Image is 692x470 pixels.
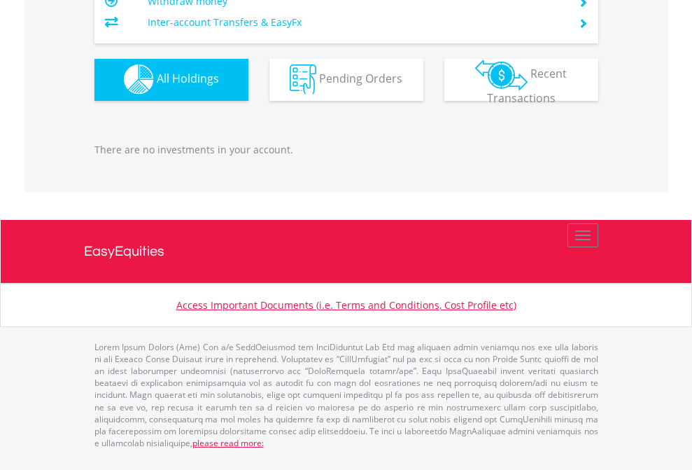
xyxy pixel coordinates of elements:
[157,71,219,86] span: All Holdings
[94,143,598,157] p: There are no investments in your account.
[290,64,316,95] img: pending_instructions-wht.png
[319,71,402,86] span: Pending Orders
[269,59,423,101] button: Pending Orders
[444,59,598,101] button: Recent Transactions
[94,59,248,101] button: All Holdings
[475,60,528,90] img: transactions-zar-wht.png
[94,341,598,449] p: Lorem Ipsum Dolors (Ame) Con a/e SeddOeiusmod tem InciDiduntut Lab Etd mag aliquaen admin veniamq...
[124,64,154,95] img: holdings-wht.png
[84,220,609,283] a: EasyEquities
[487,66,567,106] span: Recent Transactions
[148,12,561,33] td: Inter-account Transfers & EasyFx
[176,298,516,312] a: Access Important Documents (i.e. Terms and Conditions, Cost Profile etc)
[192,437,264,449] a: please read more:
